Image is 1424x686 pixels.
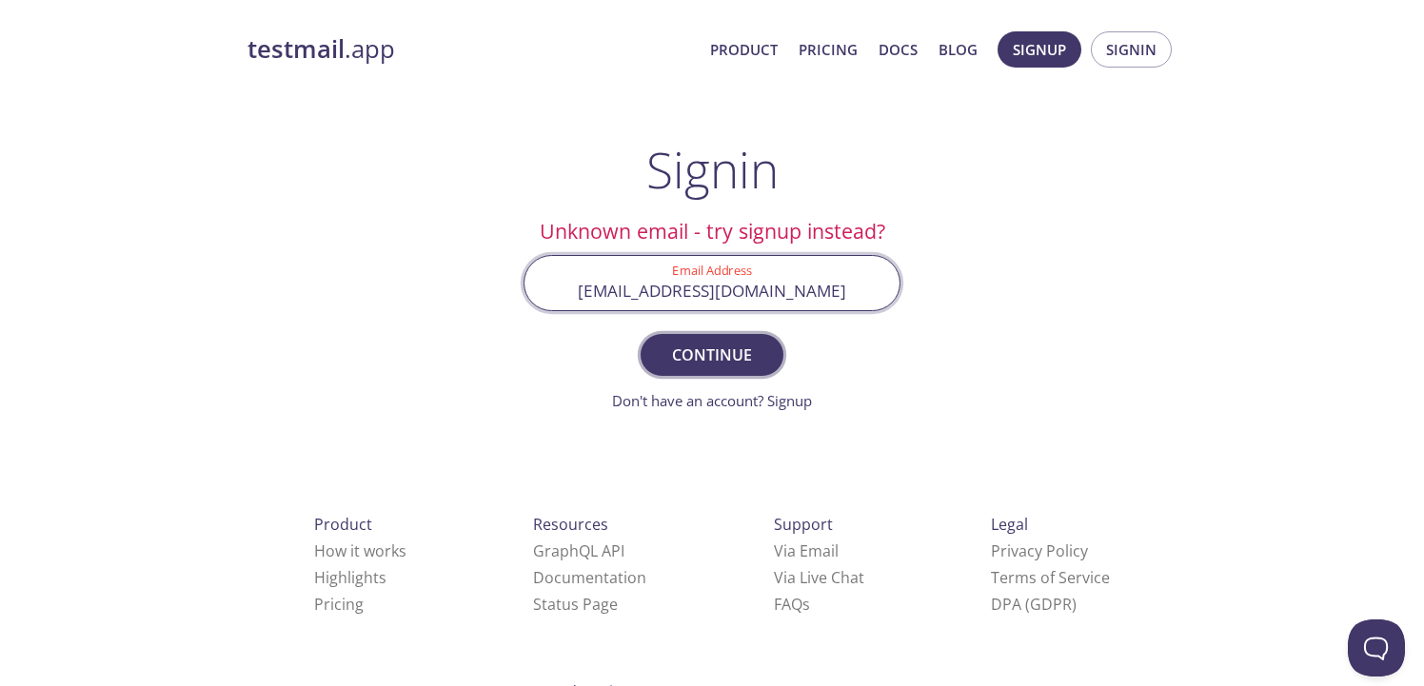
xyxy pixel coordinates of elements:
[314,567,386,588] a: Highlights
[1091,31,1172,68] button: Signin
[799,37,858,62] a: Pricing
[774,514,833,535] span: Support
[533,594,618,615] a: Status Page
[991,594,1077,615] a: DPA (GDPR)
[991,514,1028,535] span: Legal
[314,540,406,561] a: How it works
[662,342,762,368] span: Continue
[991,540,1088,561] a: Privacy Policy
[247,32,345,66] strong: testmail
[939,37,978,62] a: Blog
[533,540,624,561] a: GraphQL API
[1013,37,1066,62] span: Signup
[612,391,812,410] a: Don't have an account? Signup
[774,540,839,561] a: Via Email
[247,33,695,66] a: testmail.app
[314,514,372,535] span: Product
[991,567,1110,588] a: Terms of Service
[710,37,778,62] a: Product
[774,594,810,615] a: FAQ
[774,567,864,588] a: Via Live Chat
[314,594,364,615] a: Pricing
[1106,37,1157,62] span: Signin
[879,37,918,62] a: Docs
[641,334,783,376] button: Continue
[533,514,608,535] span: Resources
[998,31,1081,68] button: Signup
[533,567,646,588] a: Documentation
[802,594,810,615] span: s
[524,215,900,247] h2: Unknown email - try signup instead?
[646,141,779,198] h1: Signin
[1348,619,1405,676] iframe: Help Scout Beacon - Open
